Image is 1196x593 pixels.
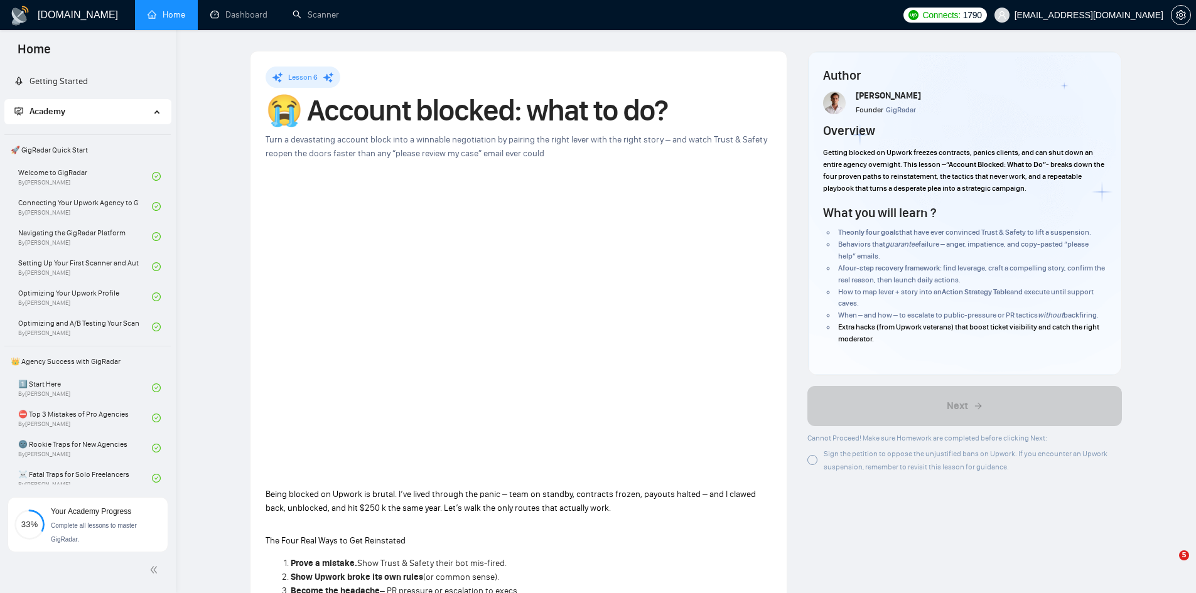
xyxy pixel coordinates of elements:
[838,287,942,296] span: How to map lever + story into an
[922,8,960,22] span: Connects:
[947,398,968,414] span: Next
[824,449,1107,471] span: Sign the petition to oppose the unjustified bans on Upwork. If you encounter an Upwork suspension...
[4,69,171,94] li: Getting Started
[30,106,65,117] span: Academy
[1064,311,1099,319] span: backfiring.
[266,134,767,159] span: Turn a devastating account block into a winnable negotiation by pairing the right lever with the ...
[14,107,23,115] span: fund-projection-screen
[942,287,1010,296] strong: Action Strategy Table
[807,434,1047,442] span: Cannot Proceed! Make sure Homework are completed before clicking Next:
[1179,550,1189,560] span: 5
[152,202,161,211] span: check-circle
[838,323,1099,343] span: Extra hacks (from Upwork veterans) that boost ticket visibility and catch the right moderator.
[838,240,885,248] span: Behaviors that
[998,11,1006,19] span: user
[152,444,161,452] span: check-circle
[51,522,137,543] span: Complete all lessons to master GigRadar.
[18,313,152,341] a: Optimizing and A/B Testing Your Scanner for Better ResultsBy[PERSON_NAME]
[152,383,161,392] span: check-circle
[838,311,1038,319] span: When – and how – to escalate to public-pressure or PR tactics
[291,558,357,569] strong: Prove a mistake.
[291,572,423,582] strong: Show Upwork broke its own rules
[850,228,899,237] strong: only four goals
[152,172,161,181] span: check-circle
[149,564,162,576] span: double-left
[266,97,772,124] h1: 😭 Account blocked: what to do?
[152,232,161,241] span: check-circle
[807,386,1122,426] button: Next
[1172,10,1190,20] span: setting
[423,572,499,582] span: (or common sense).
[18,223,152,250] a: Navigating the GigRadar PlatformBy[PERSON_NAME]
[908,10,919,20] img: upwork-logo.png
[357,558,507,569] span: Show Trust & Safety their bot mis-fired.
[18,374,152,402] a: 1️⃣ Start HereBy[PERSON_NAME]
[18,163,152,190] a: Welcome to GigRadarBy[PERSON_NAME]
[1153,550,1183,580] iframe: Intercom live chat
[152,262,161,271] span: check-circle
[823,148,1093,169] span: Getting blocked on Upwork freezes contracts, panics clients, and can shut down an entire agency o...
[266,489,756,513] span: Being blocked on Upwork is brutal. I’ve lived through the panic – team on standby, contracts froz...
[14,106,65,117] span: Academy
[885,240,919,248] em: guarantee
[288,73,318,82] span: Lesson 6
[148,9,185,20] a: homeHome
[856,90,921,101] span: [PERSON_NAME]
[6,137,170,163] span: 🚀 GigRadar Quick Start
[152,323,161,331] span: check-circle
[843,264,940,272] strong: four-step recovery framework
[18,193,152,220] a: Connecting Your Upwork Agency to GigRadarBy[PERSON_NAME]
[152,414,161,422] span: check-circle
[1038,311,1064,319] em: without
[963,8,982,22] span: 1790
[856,105,883,114] span: Founder
[152,292,161,301] span: check-circle
[838,240,1089,260] span: failure – anger, impatience, and copy-pasted “please help” emails.
[946,160,1046,169] strong: “Account Blocked: What to Do”
[14,520,45,528] span: 33%
[1171,5,1191,25] button: setting
[10,6,30,26] img: logo
[266,535,406,546] span: The Four Real Ways to Get Reinstated
[838,264,843,272] span: A
[18,404,152,432] a: ⛔ Top 3 Mistakes of Pro AgenciesBy[PERSON_NAME]
[18,283,152,311] a: Optimizing Your Upwork ProfileBy[PERSON_NAME]
[823,160,1104,193] span: - breaks down the four proven paths to reinstatement, the tactics that never work, and a repeatab...
[886,105,916,114] span: GigRadar
[14,76,88,87] a: rocketGetting Started
[152,474,161,483] span: check-circle
[823,122,875,139] h4: Overview
[838,264,1105,284] span: : find leverage, craft a compelling story, confirm the real reason, then launch daily actions.
[18,464,152,492] a: ☠️ Fatal Traps for Solo FreelancersBy[PERSON_NAME]
[899,228,1091,237] span: that have ever convinced Trust & Safety to lift a suspension.
[823,204,936,222] h4: What you will learn ?
[1171,10,1191,20] a: setting
[210,9,267,20] a: dashboardDashboard
[823,92,846,114] img: Screenshot+at+Jun+18+10-48-53%E2%80%AFPM.png
[823,67,1106,84] h4: Author
[18,434,152,462] a: 🌚 Rookie Traps for New AgenciesBy[PERSON_NAME]
[6,349,170,374] span: 👑 Agency Success with GigRadar
[838,228,850,237] span: The
[51,507,131,516] span: Your Academy Progress
[18,253,152,280] a: Setting Up Your First Scanner and Auto-BidderBy[PERSON_NAME]
[8,40,61,67] span: Home
[293,9,339,20] a: searchScanner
